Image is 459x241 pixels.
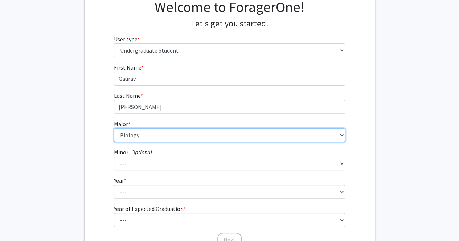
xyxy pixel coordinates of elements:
[114,120,130,128] label: Major
[114,64,141,71] span: First Name
[114,204,186,213] label: Year of Expected Graduation
[114,148,152,157] label: Minor
[114,92,140,99] span: Last Name
[114,176,126,185] label: Year
[114,18,345,29] h4: Let's get you started.
[114,35,140,43] label: User type
[128,149,152,156] i: - Optional
[5,208,31,236] iframe: Chat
